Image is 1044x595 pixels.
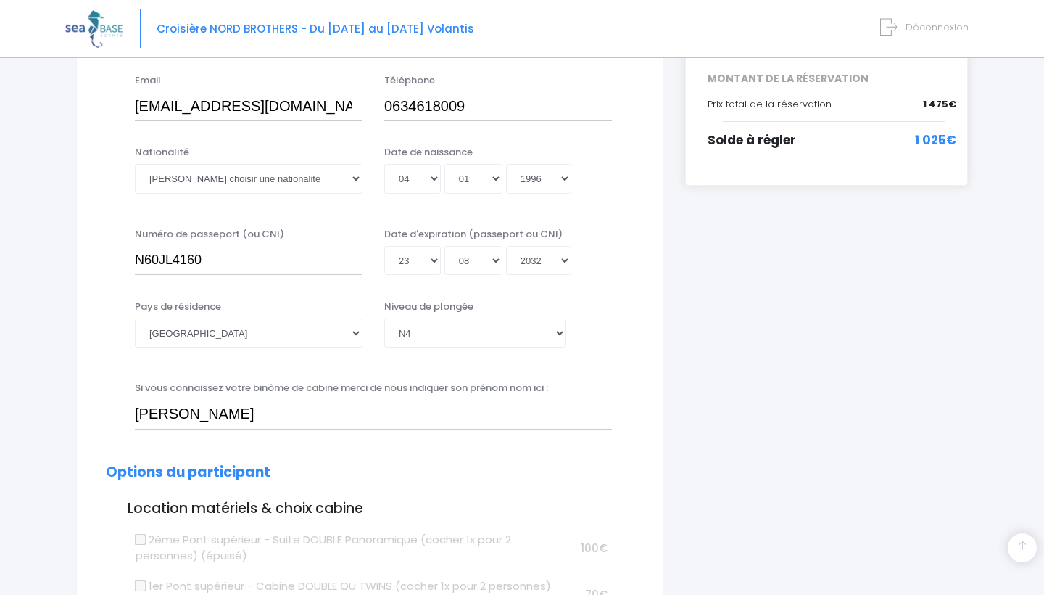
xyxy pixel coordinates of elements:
span: 1 475€ [923,97,956,112]
span: Croisière NORD BROTHERS - Du [DATE] au [DATE] Volantis [157,21,474,36]
span: 100€ [581,541,608,556]
span: MONTANT DE LA RÉSERVATION [697,71,956,86]
label: Téléphone [384,73,435,88]
span: 1 025€ [915,131,956,150]
h2: Options du participant [106,464,634,481]
label: Niveau de plongée [384,300,473,314]
label: Pays de résidence [135,300,221,314]
label: Date de naissance [384,145,473,160]
span: Déconnexion [906,20,969,34]
h3: Location matériels & choix cabine [106,501,634,517]
label: Si vous connaissez votre binôme de cabine merci de nous indiquer son prénom nom ici : [135,381,548,395]
label: Nationalité [135,145,189,160]
span: Prix total de la réservation [708,97,832,111]
label: 2ème Pont supérieur - Suite DOUBLE Panoramique (cocher 1x pour 2 personnes) (épuisé) [136,532,552,565]
label: Email [135,73,161,88]
input: 2ème Pont supérieur - Suite DOUBLE Panoramique (cocher 1x pour 2 personnes) (épuisé) [135,533,146,545]
input: 1er Pont supérieur - Cabine DOUBLE OU TWINS (cocher 1x pour 2 personnes) (épuisé) [135,580,146,592]
label: Date d'expiration (passeport ou CNI) [384,227,563,242]
span: Solde à régler [708,131,796,149]
label: Numéro de passeport (ou CNI) [135,227,284,242]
